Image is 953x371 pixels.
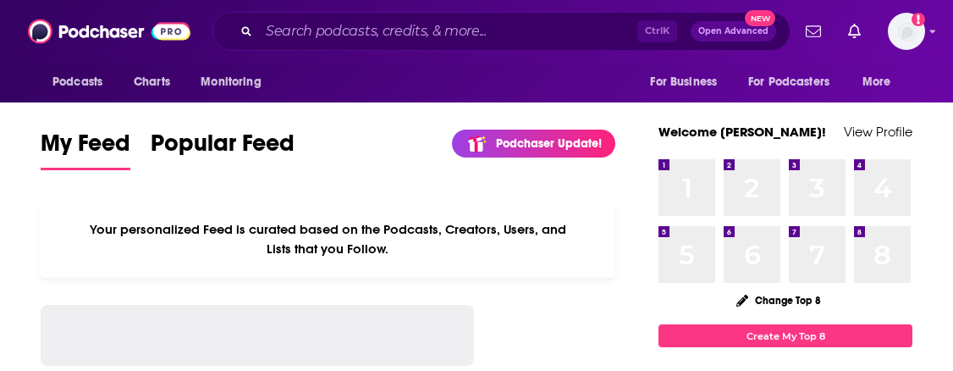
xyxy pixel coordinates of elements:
[737,66,854,98] button: open menu
[212,12,790,51] div: Search podcasts, credits, & more...
[888,13,925,50] span: Logged in as calellac
[844,124,912,140] a: View Profile
[650,70,717,94] span: For Business
[888,13,925,50] button: Show profile menu
[851,66,912,98] button: open menu
[52,70,102,94] span: Podcasts
[862,70,891,94] span: More
[41,129,130,170] a: My Feed
[496,136,602,151] p: Podchaser Update!
[912,13,925,26] svg: Add a profile image
[123,66,180,98] a: Charts
[638,66,738,98] button: open menu
[259,18,637,45] input: Search podcasts, credits, & more...
[41,201,615,278] div: Your personalized Feed is curated based on the Podcasts, Creators, Users, and Lists that you Follow.
[134,70,170,94] span: Charts
[637,20,677,42] span: Ctrl K
[691,21,776,42] button: Open AdvancedNew
[41,129,130,168] span: My Feed
[151,129,295,170] a: Popular Feed
[726,290,831,311] button: Change Top 8
[745,10,775,26] span: New
[189,66,283,98] button: open menu
[841,17,868,46] a: Show notifications dropdown
[41,66,124,98] button: open menu
[658,324,912,347] a: Create My Top 8
[888,13,925,50] img: User Profile
[698,27,768,36] span: Open Advanced
[201,70,261,94] span: Monitoring
[151,129,295,168] span: Popular Feed
[28,15,190,47] img: Podchaser - Follow, Share and Rate Podcasts
[799,17,828,46] a: Show notifications dropdown
[658,124,826,140] a: Welcome [PERSON_NAME]!
[748,70,829,94] span: For Podcasters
